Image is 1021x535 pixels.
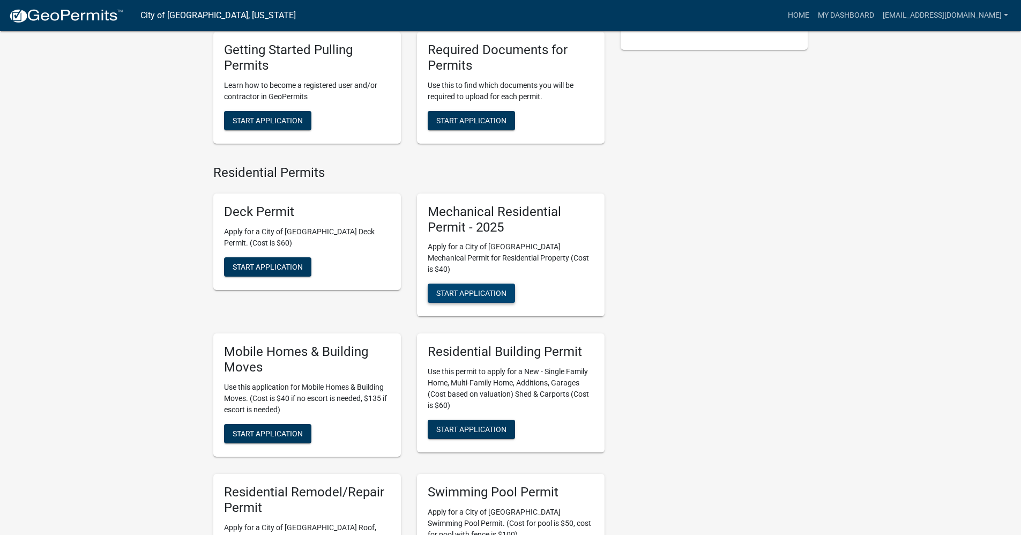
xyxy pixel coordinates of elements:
[233,116,303,125] span: Start Application
[428,485,594,500] h5: Swimming Pool Permit
[428,284,515,303] button: Start Application
[224,485,390,516] h5: Residential Remodel/Repair Permit
[224,382,390,415] p: Use this application for Mobile Homes & Building Moves. (Cost is $40 if no escort is needed, $135...
[233,262,303,271] span: Start Application
[428,80,594,102] p: Use this to find which documents you will be required to upload for each permit.
[814,5,878,26] a: My Dashboard
[224,424,311,443] button: Start Application
[784,5,814,26] a: Home
[428,241,594,275] p: Apply for a City of [GEOGRAPHIC_DATA] Mechanical Permit for Residential Property (Cost is $40)
[224,226,390,249] p: Apply for a City of [GEOGRAPHIC_DATA] Deck Permit. (Cost is $60)
[428,42,594,73] h5: Required Documents for Permits
[224,42,390,73] h5: Getting Started Pulling Permits
[213,165,605,181] h4: Residential Permits
[224,80,390,102] p: Learn how to become a registered user and/or contractor in GeoPermits
[436,289,506,298] span: Start Application
[428,366,594,411] p: Use this permit to apply for a New - Single Family Home, Multi-Family Home, Additions, Garages (C...
[428,420,515,439] button: Start Application
[224,344,390,375] h5: Mobile Homes & Building Moves
[224,204,390,220] h5: Deck Permit
[224,257,311,277] button: Start Application
[428,344,594,360] h5: Residential Building Permit
[878,5,1012,26] a: [EMAIL_ADDRESS][DOMAIN_NAME]
[436,425,506,434] span: Start Application
[436,116,506,125] span: Start Application
[140,6,296,25] a: City of [GEOGRAPHIC_DATA], [US_STATE]
[233,429,303,438] span: Start Application
[428,111,515,130] button: Start Application
[224,111,311,130] button: Start Application
[428,204,594,235] h5: Mechanical Residential Permit - 2025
